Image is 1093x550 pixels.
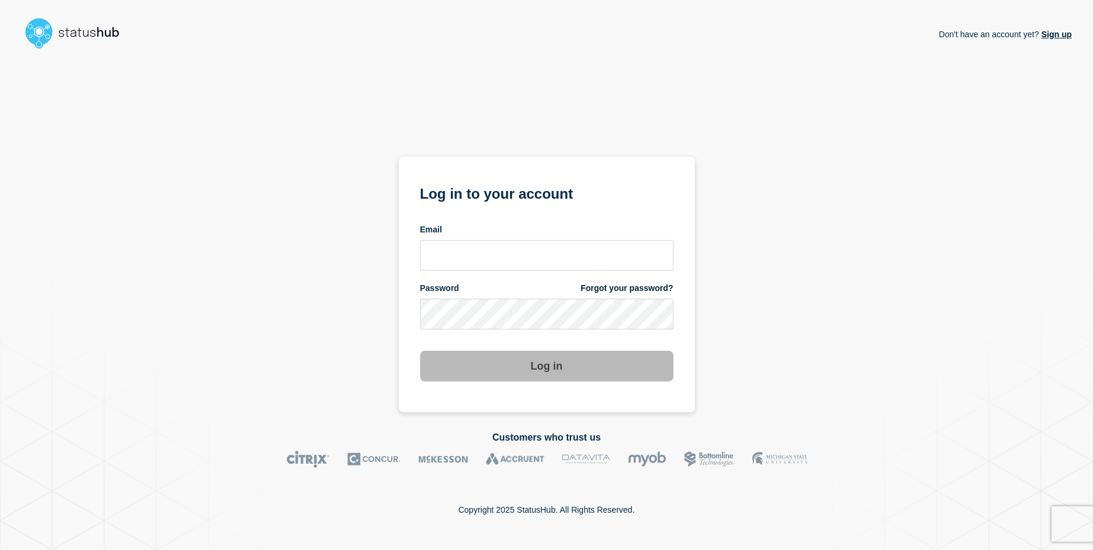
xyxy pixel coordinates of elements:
[420,240,673,271] input: email input
[458,505,634,515] p: Copyright 2025 StatusHub. All Rights Reserved.
[418,451,468,468] img: McKesson logo
[420,299,673,329] input: password input
[420,182,673,203] h1: Log in to your account
[420,351,673,381] button: Log in
[939,20,1072,48] p: Don't have an account yet?
[347,451,401,468] img: Concur logo
[562,451,610,468] img: DataVita logo
[21,432,1072,443] h2: Customers who trust us
[628,451,666,468] img: myob logo
[752,451,807,468] img: MSU logo
[21,14,134,52] img: StatusHub logo
[1039,30,1072,39] a: Sign up
[486,451,544,468] img: Accruent logo
[420,283,459,294] span: Password
[420,224,442,235] span: Email
[581,283,673,294] a: Forgot your password?
[286,451,330,468] img: Citrix logo
[684,451,734,468] img: Bottomline logo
